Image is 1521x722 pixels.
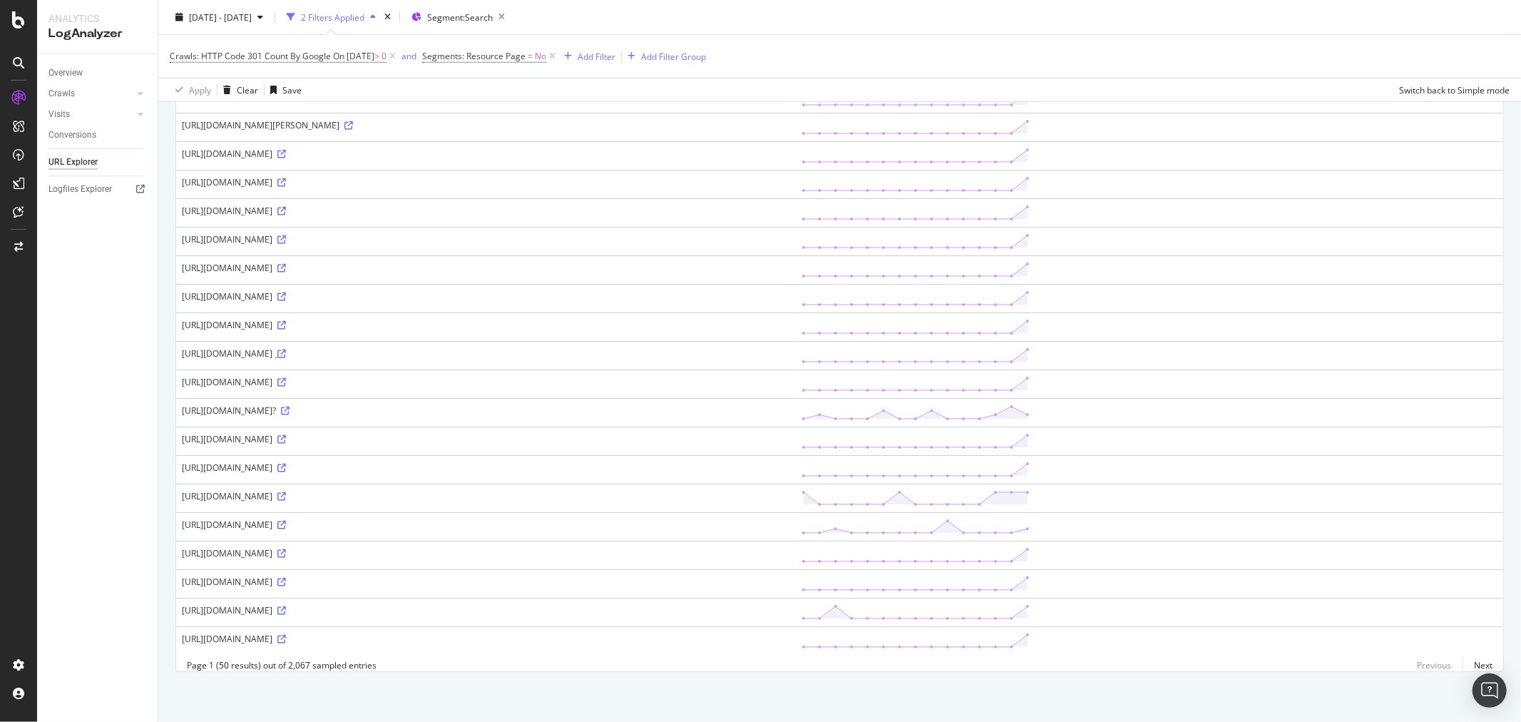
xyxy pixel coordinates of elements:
[1399,83,1510,96] div: Switch back to Simple mode
[217,78,258,101] button: Clear
[189,11,252,23] span: [DATE] - [DATE]
[48,128,148,143] a: Conversions
[1393,78,1510,101] button: Switch back to Simple mode
[333,50,374,62] span: On [DATE]
[182,347,790,360] div: [URL][DOMAIN_NAME]
[182,148,790,160] div: [URL][DOMAIN_NAME]
[1463,655,1492,676] a: Next
[48,66,83,81] div: Overview
[381,10,394,24] div: times
[281,6,381,29] button: 2 Filters Applied
[48,86,75,101] div: Crawls
[237,83,258,96] div: Clear
[48,11,146,26] div: Analytics
[182,633,790,645] div: [URL][DOMAIN_NAME]
[182,576,790,588] div: [URL][DOMAIN_NAME]
[48,107,133,122] a: Visits
[182,433,790,445] div: [URL][DOMAIN_NAME]
[48,155,98,170] div: URL Explorer
[182,233,790,245] div: [URL][DOMAIN_NAME]
[182,319,790,331] div: [URL][DOMAIN_NAME]
[48,26,146,42] div: LogAnalyzer
[182,604,790,616] div: [URL][DOMAIN_NAME]
[189,83,211,96] div: Apply
[1473,673,1507,708] div: Open Intercom Messenger
[182,519,790,531] div: [URL][DOMAIN_NAME]
[282,83,302,96] div: Save
[182,176,790,188] div: [URL][DOMAIN_NAME]
[182,405,790,417] div: [URL][DOMAIN_NAME]?
[48,182,112,197] div: Logfiles Explorer
[301,11,364,23] div: 2 Filters Applied
[535,46,546,66] span: No
[48,155,148,170] a: URL Explorer
[48,128,96,143] div: Conversions
[427,11,493,23] span: Segment: Search
[170,78,211,101] button: Apply
[182,262,790,274] div: [URL][DOMAIN_NAME]
[48,86,133,101] a: Crawls
[182,490,790,502] div: [URL][DOMAIN_NAME]
[265,78,302,101] button: Save
[422,50,526,62] span: Segments: Resource Page
[48,66,148,81] a: Overview
[182,205,790,217] div: [URL][DOMAIN_NAME]
[182,547,790,559] div: [URL][DOMAIN_NAME]
[170,6,269,29] button: [DATE] - [DATE]
[48,182,148,197] a: Logfiles Explorer
[187,659,377,671] div: Page 1 (50 results) out of 2,067 sampled entries
[401,50,416,62] div: and
[48,107,70,122] div: Visits
[182,376,790,388] div: [URL][DOMAIN_NAME]
[381,46,386,66] span: 0
[558,48,615,65] button: Add Filter
[622,48,706,65] button: Add Filter Group
[641,50,706,62] div: Add Filter Group
[406,6,511,29] button: Segment:Search
[374,50,379,62] span: >
[401,49,416,63] button: and
[182,290,790,302] div: [URL][DOMAIN_NAME]
[182,119,790,131] div: [URL][DOMAIN_NAME][PERSON_NAME]
[182,462,790,474] div: [URL][DOMAIN_NAME]
[528,50,533,62] span: =
[578,50,615,62] div: Add Filter
[170,50,331,62] span: Crawls: HTTP Code 301 Count By Google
